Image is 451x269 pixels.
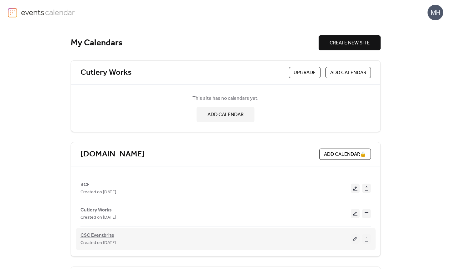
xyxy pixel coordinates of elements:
[80,239,116,247] span: Created on [DATE]
[80,149,145,160] a: [DOMAIN_NAME]
[80,189,116,196] span: Created on [DATE]
[80,214,116,221] span: Created on [DATE]
[80,68,131,78] a: Cutlery Works
[80,232,114,239] span: CSC Eventbrite
[428,5,443,20] div: MH
[330,69,366,77] span: ADD CALENDAR
[294,69,316,77] span: Upgrade
[330,39,370,47] span: CREATE NEW SITE
[208,111,243,119] span: ADD CALENDAR
[197,107,254,122] button: ADD CALENDAR
[289,67,320,78] button: Upgrade
[80,234,114,237] a: CSC Eventbrite
[80,183,90,186] a: BCF
[8,8,17,18] img: logo
[71,38,319,48] div: My Calendars
[319,35,381,50] button: CREATE NEW SITE
[325,67,371,78] button: ADD CALENDAR
[192,95,259,102] span: This site has no calendars yet.
[21,8,75,17] img: logo-type
[80,206,112,214] span: Cutlery Works
[80,181,90,189] span: BCF
[80,208,112,212] a: Cutlery Works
